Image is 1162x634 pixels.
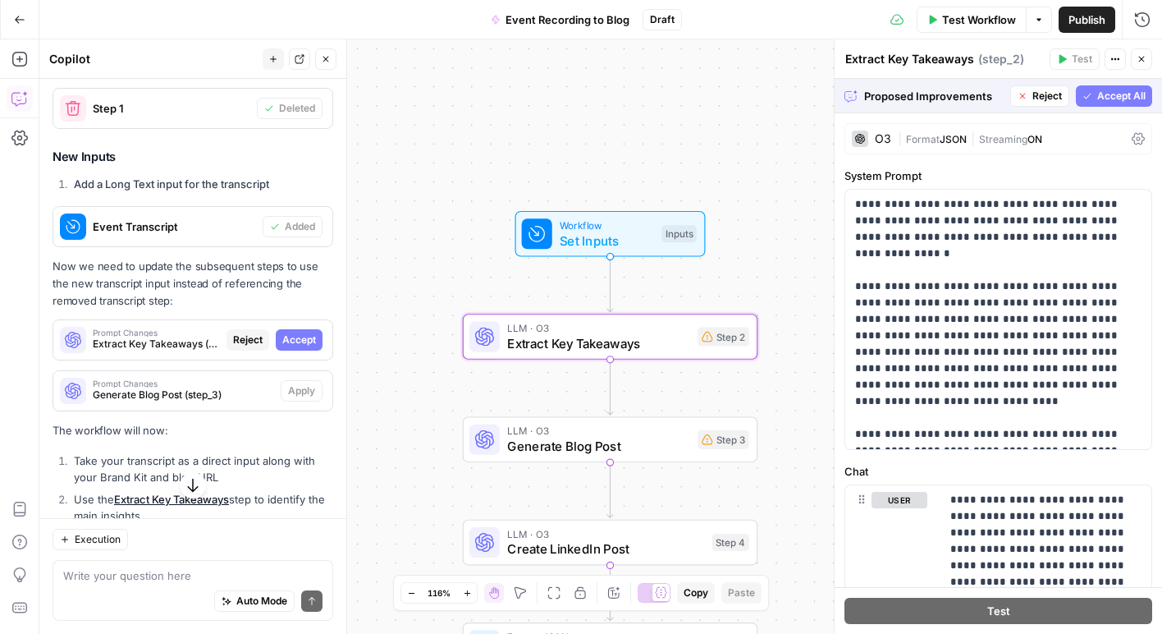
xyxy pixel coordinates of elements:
span: Prompt Changes [93,328,220,337]
h3: New Inputs [53,146,333,168]
button: Accept [276,329,323,351]
div: Steven says… [13,125,315,163]
button: go back [11,7,42,38]
div: LLM · O3Generate Blog PostStep 3 [463,416,758,462]
span: Extract Key Takeaways (step_2) [93,337,220,351]
p: The workflow will now: [53,422,333,439]
h1: Fin [80,16,99,28]
button: Event Recording to Blog [481,7,639,33]
p: Now we need to update the subsequent steps to use the new transcript input instead of referencing... [53,258,333,310]
button: Send a message… [281,531,308,558]
span: Test [987,603,1010,619]
div: Close [288,7,318,36]
span: JSON [940,133,967,145]
div: New messages divider [13,111,315,112]
span: Execution [75,532,121,547]
button: Paste [721,582,762,604]
span: Set Inputs [560,231,654,250]
div: Step 2 [698,327,749,346]
div: Step 4 [712,534,749,551]
span: Apply [288,384,315,398]
span: | [898,130,906,146]
textarea: Message… [14,503,314,531]
button: Apply [281,380,323,402]
span: Reject [1032,89,1062,103]
span: Prompt Changes [93,379,274,388]
div: WorkflowSet InputsInputs [463,211,758,257]
b: A few hours [40,60,117,73]
button: Gif picker [52,538,65,551]
button: Test [844,598,1152,624]
span: Event Transcript [93,218,256,235]
a: Extract Key Takeaways [114,493,229,506]
div: O3 [875,133,891,145]
span: Draft [650,12,675,27]
button: Copy [677,582,715,604]
div: LLM · O3Create LinkedIn PostStep 4 [463,520,758,566]
div: joined the conversation [71,128,280,143]
span: ( step_2 ) [978,51,1024,67]
span: Generate Blog Post [507,437,690,456]
li: Take your transcript as a direct input along with your Brand Kit and blog URL [70,453,333,485]
g: Edge from step_4 to step_5 [607,565,613,620]
div: Steven says… [13,163,315,535]
button: Deleted [257,98,323,119]
span: Format [906,133,940,145]
button: Reject [1010,85,1069,107]
strong: Add a Long Text input for the transcript [74,177,269,191]
button: Emoji picker [25,538,39,551]
div: Profile image for Steven [49,127,66,144]
span: Test Workflow [942,11,1016,28]
button: Reject [226,329,269,351]
button: Test [1050,48,1100,70]
textarea: Extract Key Takeaways [845,51,974,67]
div: Our usual reply time 🕒 [26,43,256,75]
span: Generate Blog Post (step_3) [93,388,274,402]
button: Auto Mode [214,590,295,612]
span: Streaming [979,133,1027,145]
span: Reject [233,333,263,347]
div: Copilot [49,51,258,67]
span: Extract Key Takeaways [507,334,690,353]
div: Hey Ally!Small world AirOps.Using co-pilot is the best place to start! It's this little friendly ... [13,163,269,499]
g: Edge from start to step_2 [607,257,613,312]
span: Step 1 [93,100,250,117]
span: Paste [728,586,755,600]
span: Test [1072,52,1092,67]
span: LLM · O3 [507,320,690,336]
span: Create LinkedIn Post [507,540,704,558]
button: Test Workflow [917,7,1026,33]
div: Inputs [661,225,697,242]
button: Execution [53,529,128,550]
div: LLM · O3Extract Key TakeawaysStep 2 [463,314,758,360]
label: System Prompt [844,168,1152,184]
span: Added [285,219,315,234]
span: Proposed Improvements [864,88,1004,104]
button: Accept All [1076,85,1152,107]
b: [PERSON_NAME] [71,130,162,141]
label: Chat [844,463,1152,480]
span: Workflow [560,218,654,233]
button: Home [257,7,288,38]
button: Upload attachment [78,538,91,551]
span: Copy [684,586,708,600]
button: user [871,492,927,508]
span: LLM · O3 [507,526,704,542]
div: Hey Ally! Small world AirOps. Using co-pilot is the best place to start! It's this little friendl... [26,172,256,269]
span: LLM · O3 [507,424,690,439]
div: Step 3 [698,430,749,449]
span: Publish [1068,11,1105,28]
button: Added [263,216,323,237]
li: Use the step to identify the main insights [70,491,333,524]
span: | [967,130,979,146]
button: Publish [1059,7,1115,33]
span: ON [1027,133,1042,145]
img: Profile image for Fin [47,9,73,35]
span: 116% [428,586,451,600]
span: Accept All [1097,89,1146,103]
span: Auto Mode [236,594,287,609]
span: Event Recording to Blog [506,11,629,28]
g: Edge from step_3 to step_4 [607,462,613,517]
g: Edge from step_2 to step_3 [607,360,613,415]
span: Accept [282,333,316,347]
